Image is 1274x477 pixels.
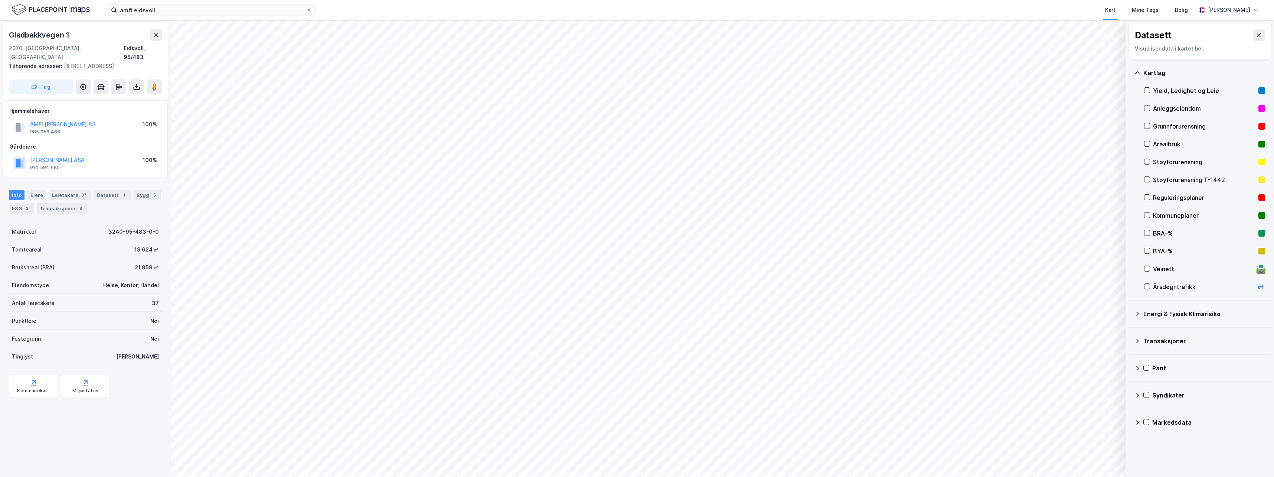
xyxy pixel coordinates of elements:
[30,165,60,171] div: 914 594 685
[124,44,162,62] div: Eidsvoll, 95/483
[1175,6,1188,14] div: Bolig
[1237,441,1274,477] div: Kontrollprogram for chat
[1143,309,1265,318] div: Energi & Fysisk Klimarisiko
[37,203,88,214] div: Transaksjoner
[1152,391,1265,400] div: Syndikater
[12,227,36,236] div: Matrikkel
[1143,68,1265,77] div: Kartlag
[23,205,31,212] div: 3
[77,205,85,212] div: 9
[9,44,124,62] div: 2070, [GEOGRAPHIC_DATA], [GEOGRAPHIC_DATA]
[1153,158,1255,166] div: Støyforurensning
[72,388,98,394] div: Miljøstatus
[1237,441,1274,477] iframe: Chat Widget
[150,317,159,325] div: Nei
[94,190,131,200] div: Datasett
[120,191,128,199] div: 1
[151,191,158,199] div: 5
[1153,140,1255,149] div: Arealbruk
[1152,364,1265,373] div: Pant
[1153,247,1255,256] div: BYA–%
[27,190,46,200] div: Eiere
[150,334,159,343] div: Nei
[9,29,71,41] div: Gladbakkvegen 1
[12,245,42,254] div: Tomteareal
[108,227,159,236] div: 3240-95-483-0-0
[116,352,159,361] div: [PERSON_NAME]
[1208,6,1250,14] div: [PERSON_NAME]
[9,190,24,200] div: Info
[134,245,159,254] div: 19 624 ㎡
[1153,104,1255,113] div: Anleggseiendom
[1153,211,1255,220] div: Kommuneplaner
[1153,86,1255,95] div: Yield, Ledighet og Leie
[80,191,88,199] div: 37
[12,334,41,343] div: Festegrunn
[1256,264,1266,274] div: 🛣️
[9,142,161,151] div: Gårdeiere
[12,352,33,361] div: Tinglyst
[12,263,55,272] div: Bruksareal (BRA)
[30,129,60,135] div: 985 058 466
[143,156,157,165] div: 100%
[134,190,161,200] div: Bygg
[9,63,64,69] span: Tilhørende adresser:
[135,263,159,272] div: 21 959 ㎡
[49,190,91,200] div: Leietakere
[152,299,159,308] div: 37
[12,317,36,325] div: Punktleie
[1152,418,1265,427] div: Markedsdata
[12,299,55,308] div: Antall leietakere
[1132,6,1159,14] div: Mine Tags
[1153,175,1255,184] div: Støyforurensning T-1442
[1135,44,1265,53] div: Visualiser data i kartet her.
[9,79,73,94] button: Tag
[1153,193,1255,202] div: Reguleringsplaner
[17,388,49,394] div: Kommunekart
[1153,265,1253,273] div: Veinett
[117,4,306,16] input: Søk på adresse, matrikkel, gårdeiere, leietakere eller personer
[1153,282,1253,291] div: Årsdøgntrafikk
[1153,229,1255,238] div: BRA–%
[1153,122,1255,131] div: Grunnforurensning
[1135,29,1172,41] div: Datasett
[9,203,34,214] div: ESG
[12,3,90,16] img: logo.f888ab2527a4732fd821a326f86c7f29.svg
[1143,337,1265,345] div: Transaksjoner
[103,281,159,290] div: Helse, Kontor, Handel
[12,281,49,290] div: Eiendomstype
[9,62,156,71] div: [STREET_ADDRESS]
[9,107,161,116] div: Hjemmelshaver
[1105,6,1115,14] div: Kart
[143,120,157,129] div: 100%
